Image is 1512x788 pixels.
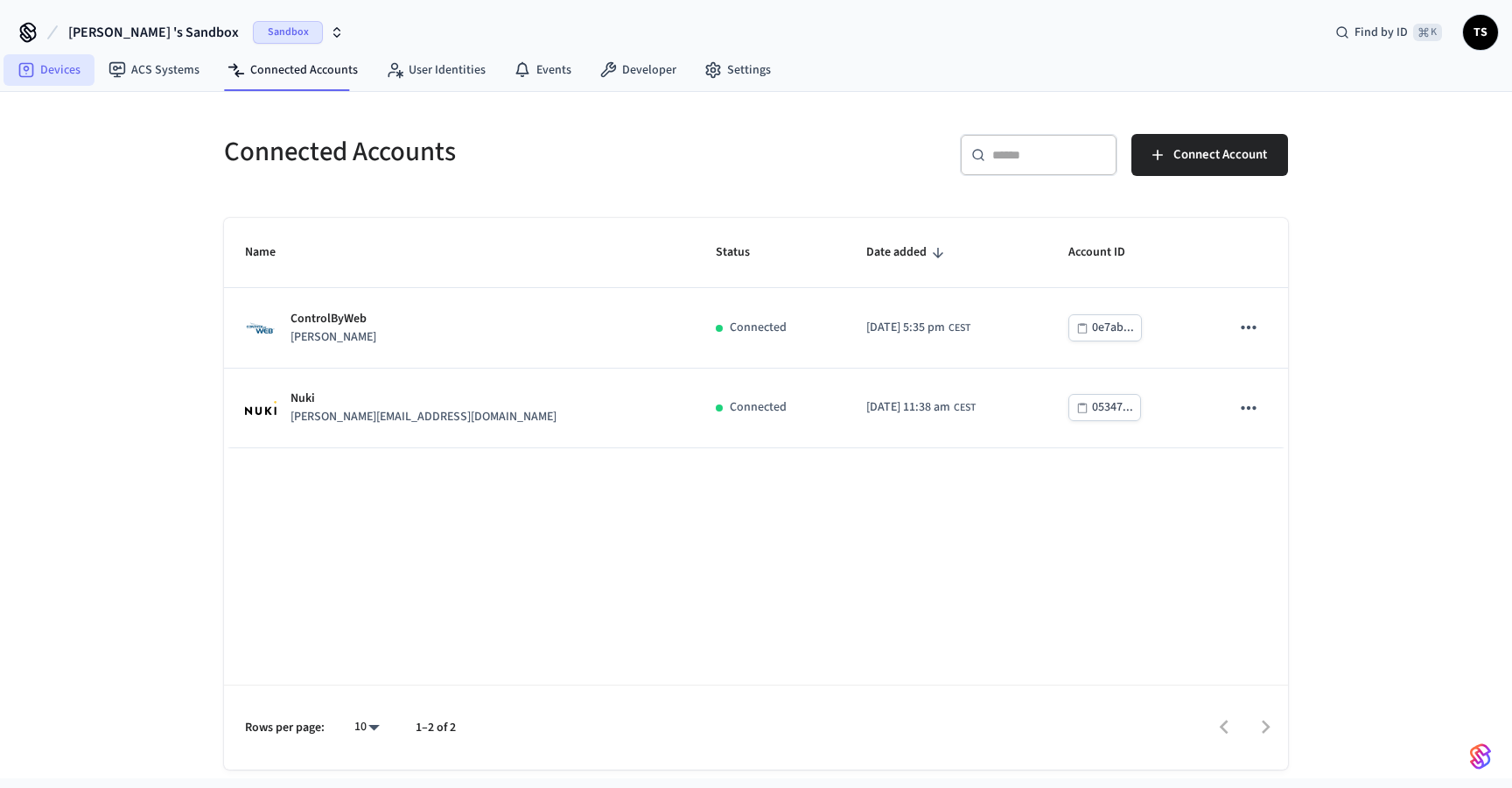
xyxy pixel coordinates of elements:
span: CEST [948,320,970,336]
p: ControlByWeb [290,310,376,328]
table: sticky table [224,218,1288,448]
img: Nuki Logo, Square [245,401,276,415]
img: ControlByWeb Logo, Square [245,313,276,344]
span: [DATE] 11:38 am [866,398,950,417]
button: TS [1463,15,1498,50]
a: Devices [3,54,94,86]
img: SeamLogoGradient.69752ec5.svg [1470,742,1491,770]
span: Account ID [1068,239,1148,266]
span: ⌘ K [1413,24,1442,41]
div: Europe/Berlin [866,319,970,337]
a: Connected Accounts [213,54,372,86]
span: TS [1465,17,1496,48]
a: Settings [690,54,785,86]
button: Connect Account [1131,134,1288,176]
div: 10 [346,714,388,740]
p: Nuki [290,390,556,408]
span: [PERSON_NAME] 's Sandbox [68,22,239,43]
button: 05347... [1068,394,1141,421]
div: 05347... [1092,397,1133,419]
h5: Connected Accounts [224,134,745,170]
span: [DATE] 5:35 pm [866,319,945,337]
p: Rows per page: [245,719,325,737]
span: Connect Account [1173,144,1267,166]
p: [PERSON_NAME][EMAIL_ADDRESS][DOMAIN_NAME] [290,408,556,426]
button: 0e7ab... [1068,314,1142,341]
span: CEST [954,400,976,416]
p: 1–2 of 2 [416,719,456,737]
span: Status [716,239,773,266]
a: Developer [585,54,690,86]
p: Connected [730,319,787,337]
div: Find by ID⌘ K [1321,17,1456,48]
a: User Identities [372,54,500,86]
a: Events [500,54,585,86]
a: ACS Systems [94,54,213,86]
div: Europe/Berlin [866,398,976,417]
div: 0e7ab... [1092,317,1134,339]
span: Find by ID [1354,24,1408,41]
p: [PERSON_NAME] [290,328,376,347]
span: Sandbox [253,21,323,44]
span: Date added [866,239,949,266]
p: Connected [730,398,787,417]
span: Name [245,239,298,266]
